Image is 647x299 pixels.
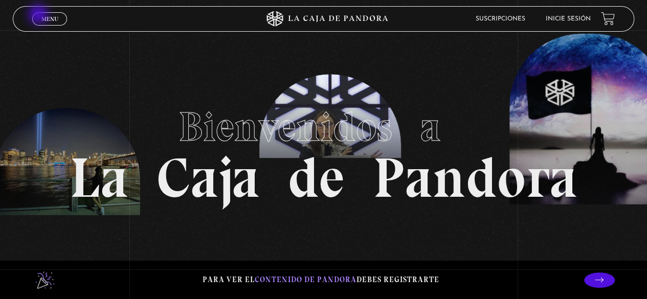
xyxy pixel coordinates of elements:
p: Para ver el debes registrarte [203,273,439,287]
a: Inicie sesión [546,16,591,22]
span: Cerrar [38,24,62,31]
span: contenido de Pandora [255,275,356,284]
a: Suscripciones [476,16,525,22]
span: Menu [41,16,58,22]
a: View your shopping cart [601,12,615,26]
span: Bienvenidos a [179,102,469,151]
h1: La Caja de Pandora [70,94,577,206]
